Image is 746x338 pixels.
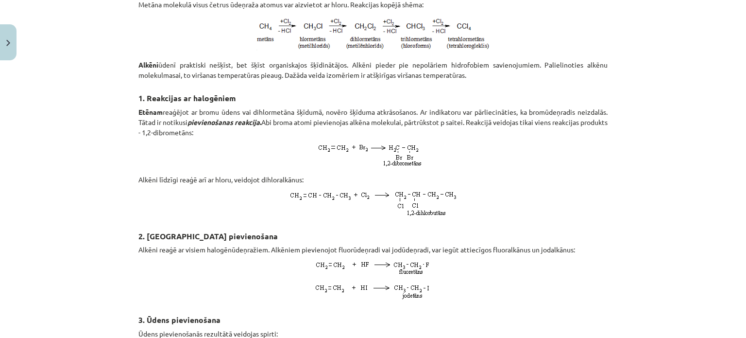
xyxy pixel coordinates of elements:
p: Alkēni līdzīgi reaģē arī ar hloru, veidojot dihloralkānus: [138,175,608,185]
b: 1. Reakcijas ar halogēniem [138,93,236,103]
img: ar hloru [289,191,457,218]
img: metsna kim [252,16,494,54]
b: 2. [GEOGRAPHIC_DATA] pievienošana [138,231,278,241]
img: ar HF [315,261,431,278]
img: ar HI [315,284,432,302]
p: ūdenī praktiski nešķīst, bet šķīst organiskajos šķīdinātājos. Alkēni pieder pie nepolāriem hidrof... [138,60,608,80]
p: reaģējot ar bromu ūdens vai dihlormetāna šķīdumā, novēro šķīduma atkrāsošanos. Ar indikatoru var ... [138,107,608,138]
p: Alkēni reaģē ar visiem halogēnūdeņražiem. Alkēniem pievienojot fluorūdeņradi vai jodūdeņradi, var... [138,245,608,255]
img: icon-close-lesson-0947bae3869378f0d4975bcd49f059093ad1ed9edebbc8119c70593378902aed.svg [6,40,10,46]
b: Etēnam [138,107,163,116]
b: . [187,118,261,126]
i: pievienošanas reakcija [187,118,260,126]
b: Alkēni [138,60,158,69]
b: 3. Ūdens pievienošana [138,315,220,325]
img: etens br [318,143,428,169]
